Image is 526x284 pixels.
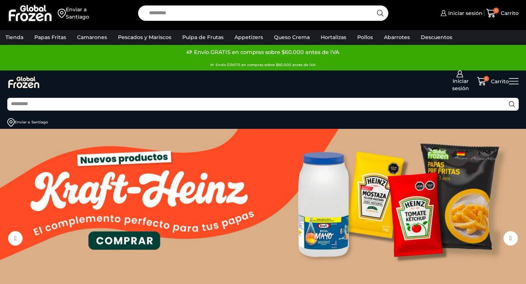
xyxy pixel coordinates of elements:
[477,77,509,86] a: 0 Carrito
[417,30,456,44] a: Descuentos
[192,47,339,58] span: Envío GRATIS en compras sobre $60.000 antes de IVA
[446,9,483,17] span: Iniciar sesión
[354,30,377,44] a: Pollos
[443,70,477,92] a: Iniciar sesión
[66,6,89,13] div: Enviar a
[317,30,350,44] a: Hortalizas
[214,60,316,70] span: Envío GRATIS en compras sobre $60.000 antes de IVA
[66,13,89,20] div: Santiago
[231,30,267,44] a: Appetizers
[31,120,48,125] div: Santiago
[114,30,175,44] a: Pescados y Mariscos
[15,120,30,125] div: Enviar a
[373,5,388,21] button: Search button
[493,8,499,14] span: 0
[270,30,313,44] a: Queso Crema
[489,78,509,85] span: Carrito
[484,76,489,82] span: 0
[31,30,70,44] a: Papas Fritas
[503,231,518,246] div: Next slide
[179,30,227,44] a: Pulpa de Frutas
[2,30,27,44] a: Tienda
[8,231,23,246] div: Previous slide
[7,118,15,127] img: address-field-icon.svg
[73,30,111,44] a: Camarones
[1,47,525,58] div: 2 / 3
[486,5,519,22] a: 0 Carrito
[499,9,519,17] span: Carrito
[505,98,519,111] button: Search button
[380,30,413,44] a: Abarrotes
[439,6,482,20] a: Iniciar sesión
[58,6,66,20] img: address-field-icon.svg
[443,77,477,92] span: Iniciar sesión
